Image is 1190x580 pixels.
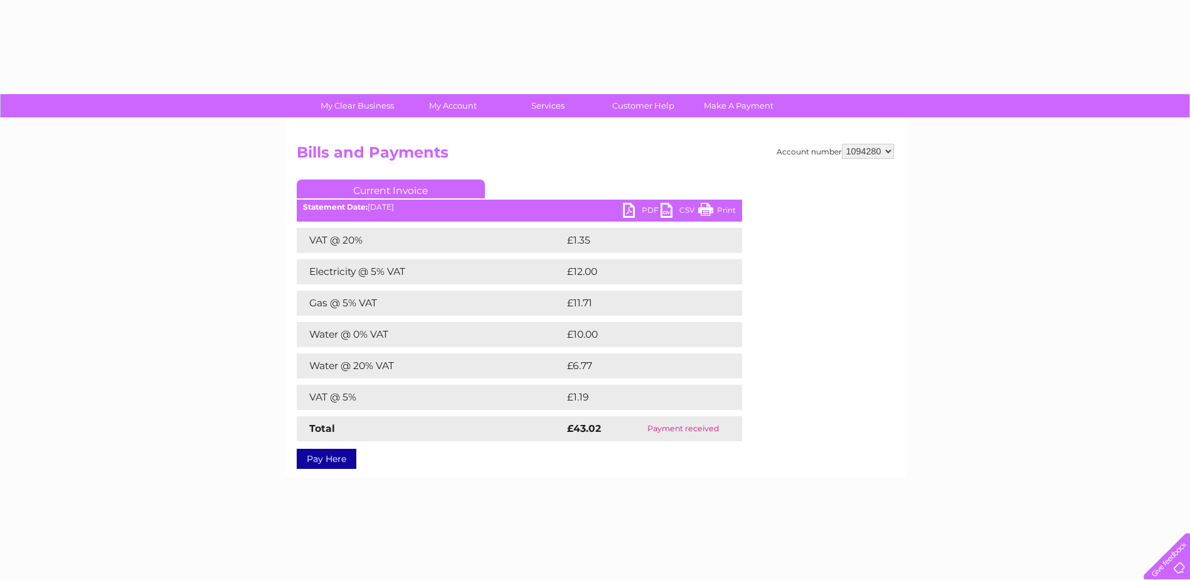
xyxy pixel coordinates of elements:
[297,353,564,379] td: Water @ 20% VAT
[297,449,356,469] a: Pay Here
[661,203,698,221] a: CSV
[297,180,485,198] a: Current Invoice
[698,203,736,221] a: Print
[564,291,713,316] td: £11.71
[297,385,564,410] td: VAT @ 5%
[303,202,368,212] b: Statement Date:
[623,203,661,221] a: PDF
[564,259,716,284] td: £12.00
[297,144,894,168] h2: Bills and Payments
[564,228,711,253] td: £1.35
[401,94,504,117] a: My Account
[564,322,716,347] td: £10.00
[297,259,564,284] td: Electricity @ 5% VAT
[297,228,564,253] td: VAT @ 20%
[687,94,790,117] a: Make A Payment
[624,416,741,441] td: Payment received
[297,322,564,347] td: Water @ 0% VAT
[496,94,600,117] a: Services
[297,203,742,212] div: [DATE]
[592,94,695,117] a: Customer Help
[564,385,709,410] td: £1.19
[305,94,409,117] a: My Clear Business
[297,291,564,316] td: Gas @ 5% VAT
[309,422,335,434] strong: Total
[564,353,713,379] td: £6.77
[567,422,601,434] strong: £43.02
[777,144,894,159] div: Account number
